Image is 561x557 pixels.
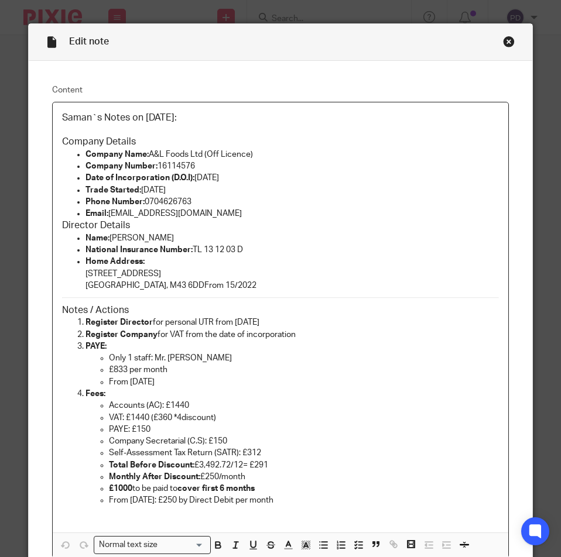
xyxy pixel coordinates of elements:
[109,352,499,364] p: Only 1 staff: Mr. [PERSON_NAME]
[97,539,160,551] span: Normal text size
[85,150,149,159] strong: Company Name:
[85,331,158,339] strong: Register Company
[109,364,499,376] p: £833 per month
[109,424,499,435] p: PAYE: £150
[85,342,107,350] strong: PAYE:
[85,172,499,184] p: [DATE]
[52,84,509,96] label: Content
[109,412,499,424] p: VAT: £1440 (£360 *4discount)
[503,36,515,47] div: Close this dialog window
[85,198,145,206] strong: Phone Number:
[85,209,108,218] strong: Email:
[85,160,499,172] p: 16114576
[85,390,105,398] strong: Fees:
[85,317,499,328] p: for personal UTR from [DATE]
[85,329,499,341] p: for VAT from the date of incorporation
[109,471,499,483] p: £250/month
[109,376,499,388] p: From [DATE]
[85,174,194,182] strong: Date of Incorporation (D.O.I):
[109,461,194,469] strong: Total Before Discount:
[85,149,499,160] p: A&L Foods Ltd (Off Licence)
[85,244,499,256] p: TL 13 12 03 D
[85,186,141,194] strong: Trade Started:
[85,256,499,291] p: [STREET_ADDRESS] [GEOGRAPHIC_DATA], M43 6DD From 15/2022
[69,37,109,46] span: Edit note
[85,318,153,326] strong: Register Director
[85,234,110,242] strong: Name:
[94,536,211,554] div: Search for option
[62,112,499,124] h3: Saman`s Notes on [DATE]:
[85,162,158,170] strong: Company Number:
[109,447,499,459] p: Self-Assessment Tax Return (SATR): £312
[162,539,204,551] input: Search for option
[109,494,499,506] p: From [DATE]: £250 by Direct Debit per month
[62,136,499,148] h3: Company Details
[109,459,499,471] p: £3,492.72/12= £291
[62,304,499,317] h3: Notes / Actions
[109,484,132,493] strong: £1000
[85,246,193,254] strong: National Insurance Number:
[109,400,499,411] p: Accounts (AC): £1440
[85,257,145,266] strong: Home Address:
[177,484,255,493] strong: cover first 6 months
[85,232,499,244] p: [PERSON_NAME]
[85,184,499,196] p: [DATE]
[62,219,499,232] h3: Director Details
[85,208,499,219] p: [EMAIL_ADDRESS][DOMAIN_NAME]
[109,473,200,481] strong: Monthly After Discount:
[85,196,499,208] p: 0704626763
[109,435,499,447] p: Company Secretarial (C.S): £150
[109,483,499,494] p: to be paid to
